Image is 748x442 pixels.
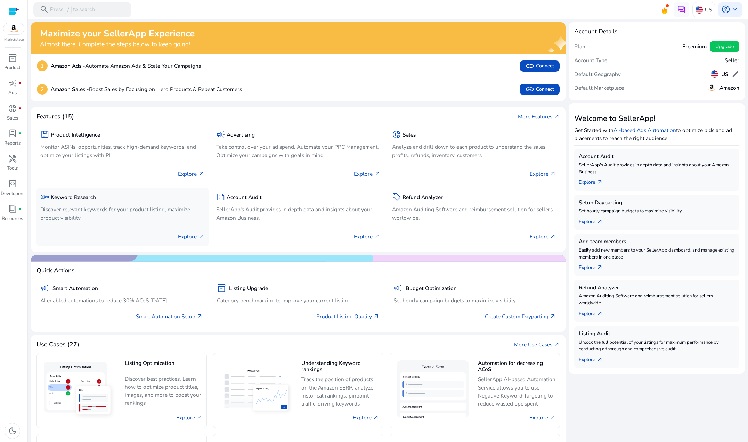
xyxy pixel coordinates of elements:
span: arrow_outward [373,415,379,421]
p: US [705,3,712,16]
h5: Setup Dayparting [579,199,735,206]
span: code_blocks [8,179,17,188]
span: inventory_2 [8,54,17,63]
span: arrow_outward [198,171,205,177]
span: key [40,193,49,202]
span: link [525,62,534,71]
p: Analyze and drill down to each product to understand the sales, profits, refunds, inventory, cust... [392,143,556,159]
img: Automation for decreasing ACoS [394,357,472,424]
h5: US [721,71,729,77]
a: Smart Automation Setup [136,312,203,320]
h5: Product Intelligence [51,132,100,138]
span: arrow_outward [374,171,381,177]
p: Explore [354,170,380,178]
span: summarize [216,193,225,202]
span: campaign [40,284,49,293]
span: arrow_outward [597,219,603,225]
h3: Welcome to SellerApp! [574,114,739,123]
span: campaign [393,284,403,293]
p: SellerApp AI-based Automation Service allows you to use Negative Keyword Targeting to reduce wast... [478,375,556,407]
h4: Account Details [574,28,617,35]
a: Explorearrow_outward [579,353,609,363]
p: Automate Amazon Ads & Scale Your Campaigns [51,62,201,70]
p: Tools [7,165,18,172]
p: Category benchmarking to improve your current listing [217,296,380,304]
p: Explore [530,232,556,240]
p: Easily add new members to your SellerApp dashboard, and manage existing members in one place [579,247,735,261]
p: Reports [4,140,21,147]
img: amazon.svg [707,83,716,92]
a: Explorearrow_outward [579,175,609,186]
p: Take control over your ad spend, Automate your PPC Management, Optimize your campaigns with goals... [216,143,381,159]
span: package [40,130,49,139]
p: Set hourly campaign budgets to maximize visibility [393,296,556,304]
h4: Features (15) [36,113,74,120]
span: inventory_2 [217,284,226,293]
span: arrow_outward [554,114,560,120]
span: arrow_outward [554,342,560,348]
a: Explore [353,414,379,421]
span: arrow_outward [197,313,203,320]
a: More Featuresarrow_outward [518,113,560,121]
span: book_4 [8,204,17,213]
h5: Account Type [574,57,607,64]
span: account_circle [721,5,730,14]
h5: Advertising [227,132,255,138]
a: Explore [529,414,556,421]
p: SellerApp's Audit provides in depth data and insights about your Amazon Business. [579,162,735,176]
p: Explore [530,170,556,178]
h5: Plan [574,43,585,50]
span: edit [732,70,739,78]
img: us.svg [711,70,718,78]
a: Explore [176,414,203,421]
p: Product [4,65,21,72]
h5: Seller [725,57,739,64]
h5: Account Audit [579,153,735,159]
p: 1 [37,60,48,71]
span: donut_small [392,130,401,139]
p: Ads [8,90,17,97]
h5: Listing Audit [579,330,735,337]
p: Resources [2,215,23,222]
p: Track the position of products on the Amazon SERP, analyze historical rankings, pinpoint traffic-... [301,375,379,407]
h5: Add team members [579,238,735,245]
p: Amazon Auditing Software and reimbursement solution for sellers worldwide. [579,293,735,307]
a: AI-based Ads Automation [613,126,676,134]
a: Create Custom Dayparting [485,312,556,320]
h2: Maximize your SellerApp Experience [40,28,195,39]
img: Understanding Keyword rankings [217,363,295,417]
p: Monitor ASINs, opportunities, track high-demand keywords, and optimize your listings with PI [40,143,205,159]
a: More Use Casesarrow_outward [514,341,560,349]
a: Explorearrow_outward [579,215,609,226]
button: Upgrade [710,41,739,52]
p: Explore [178,232,204,240]
h5: Freemium [682,43,707,50]
button: linkConnect [520,84,559,95]
h5: Smart Automation [52,285,98,292]
h5: Amazon [719,85,739,91]
span: Connect [525,62,554,71]
span: arrow_outward [550,171,556,177]
h5: Refund Analyzer [403,194,443,200]
p: Unlock the full potential of your listings for maximum performance by conducting a thorough and c... [579,339,735,353]
b: Amazon Sales - [51,85,89,93]
h5: Default Geography [574,71,621,77]
span: arrow_outward [550,313,556,320]
b: Amazon Ads - [51,62,85,69]
h5: Sales [403,132,416,138]
span: arrow_outward [196,415,203,421]
span: lab_profile [8,129,17,138]
span: campaign [8,79,17,88]
span: keyboard_arrow_down [730,5,739,14]
span: dark_mode [8,426,17,435]
p: Marketplace [4,37,24,42]
span: handyman [8,154,17,163]
span: fiber_manual_record [18,107,22,110]
h5: Understanding Keyword rankings [301,360,379,373]
p: 2 [37,84,48,95]
p: Explore [354,232,380,240]
span: Connect [525,85,554,94]
img: amazon.svg [3,23,24,34]
span: link [525,85,534,94]
p: SellerApp's Audit provides in depth data and insights about your Amazon Business. [216,205,381,221]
